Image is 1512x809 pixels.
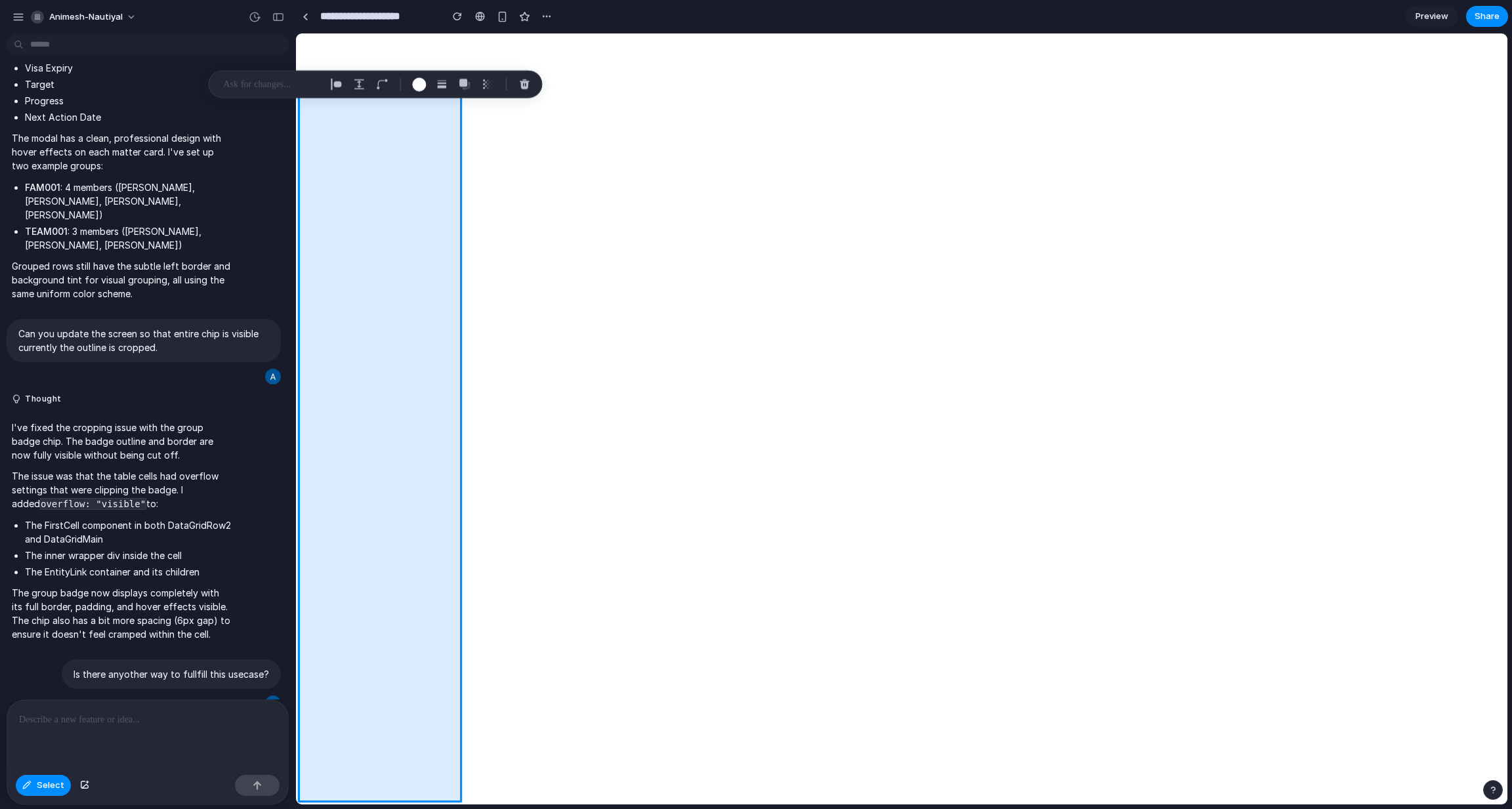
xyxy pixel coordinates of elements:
button: Select [16,775,71,796]
strong: FAM001 [25,182,60,193]
li: The EntityLink container and its children [25,565,231,579]
li: Progress [25,94,231,108]
button: Share [1466,6,1508,27]
span: Select [37,779,64,792]
li: : 3 members ([PERSON_NAME], [PERSON_NAME], [PERSON_NAME]) [25,224,231,252]
p: Is there anyother way to fullfill this usecase? [73,667,269,681]
li: : 4 members ([PERSON_NAME], [PERSON_NAME], [PERSON_NAME], [PERSON_NAME]) [25,180,231,222]
a: Preview [1406,6,1458,27]
button: animesh-nautiyal [26,7,143,28]
strong: TEAM001 [25,226,68,237]
li: The inner wrapper div inside the cell [25,549,231,562]
p: The group badge now displays completely with its full border, padding, and hover effects visible.... [12,586,231,641]
span: Share [1475,10,1500,23]
li: Target [25,77,231,91]
span: Preview [1416,10,1448,23]
p: I've fixed the cropping issue with the group badge chip. The badge outline and border are now ful... [12,421,231,462]
li: Next Action Date [25,110,231,124]
p: The modal has a clean, professional design with hover effects on each matter card. I've set up tw... [12,131,231,173]
p: Can you update the screen so that entire chip is visible currently the outline is cropped. [18,327,269,354]
span: animesh-nautiyal [49,10,123,24]
p: The issue was that the table cells had overflow settings that were clipping the badge. I added to: [12,469,231,511]
p: Grouped rows still have the subtle left border and background tint for visual grouping, all using... [12,259,231,301]
li: Visa Expiry [25,61,231,75]
code: overflow: "visible" [40,498,146,510]
li: The FirstCell component in both DataGridRow2 and DataGridMain [25,518,231,546]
